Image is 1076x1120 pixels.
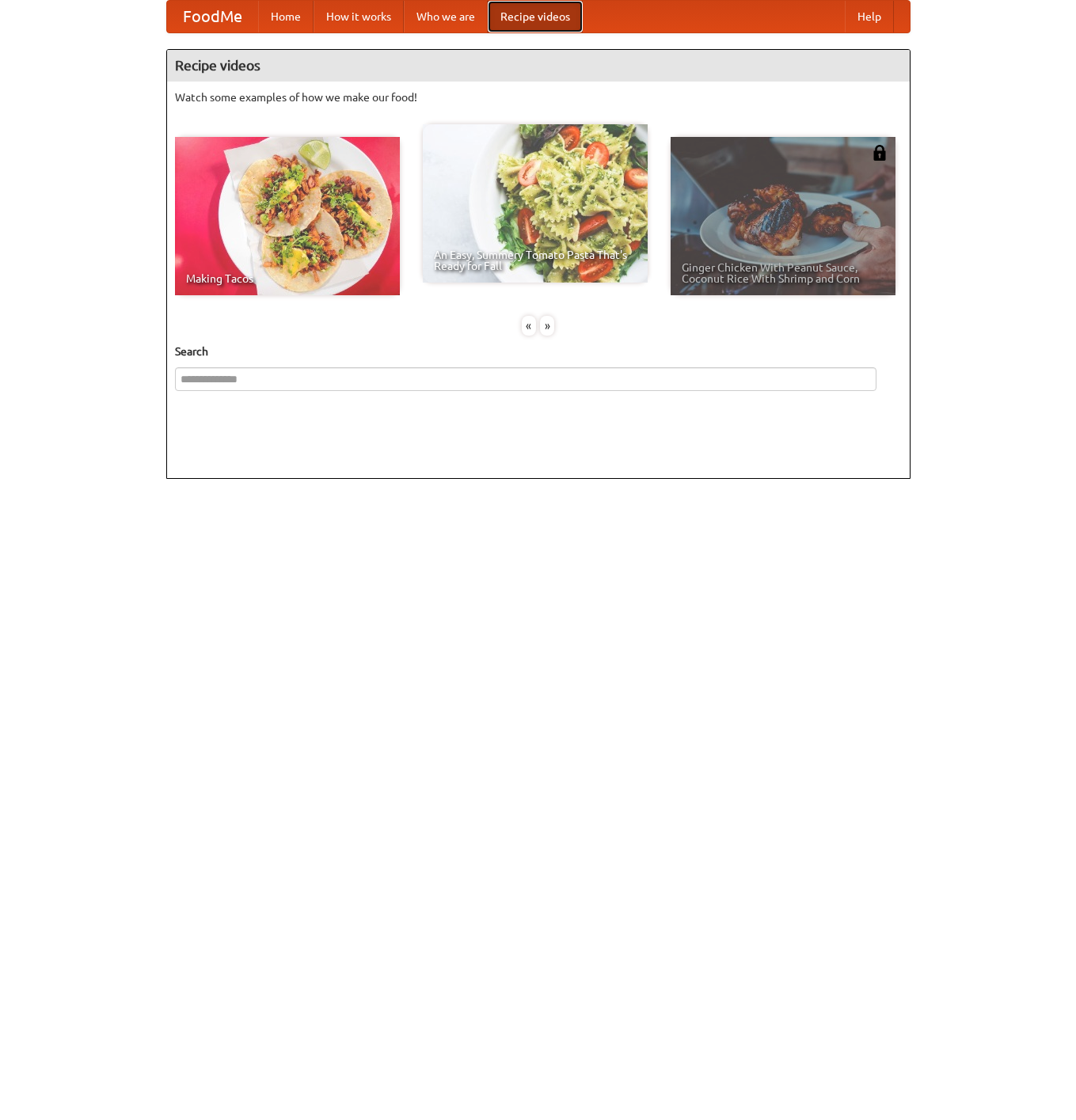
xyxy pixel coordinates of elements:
a: Making Tacos [175,137,400,295]
div: » [540,316,554,336]
img: 483408.png [872,145,888,161]
a: Help [845,1,894,32]
a: How it works [314,1,404,32]
a: Home [258,1,314,32]
a: Recipe videos [488,1,583,32]
p: Watch some examples of how we make our food! [175,89,902,105]
span: Making Tacos [186,273,389,284]
h4: Recipe videos [167,50,910,82]
a: Who we are [404,1,488,32]
a: An Easy, Summery Tomato Pasta That's Ready for Fall [423,124,648,283]
h5: Search [175,344,902,359]
a: FoodMe [167,1,258,32]
span: An Easy, Summery Tomato Pasta That's Ready for Fall [434,249,637,271]
div: « [522,316,536,336]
